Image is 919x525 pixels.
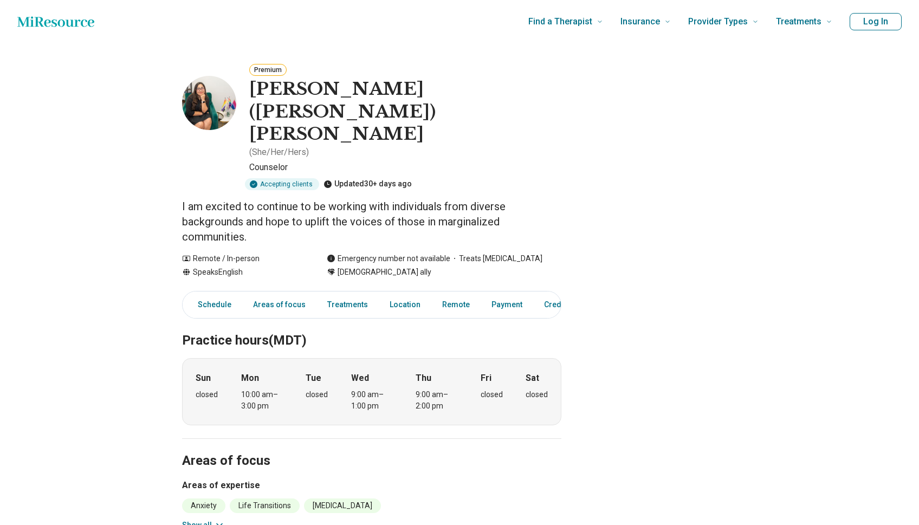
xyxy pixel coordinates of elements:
[185,294,238,316] a: Schedule
[327,253,450,264] div: Emergency number not available
[416,372,431,385] strong: Thu
[249,64,287,76] button: Premium
[850,13,902,30] button: Log In
[351,372,369,385] strong: Wed
[321,294,374,316] a: Treatments
[182,479,561,492] h3: Areas of expertise
[247,294,312,316] a: Areas of focus
[481,389,503,400] div: closed
[304,498,381,513] li: [MEDICAL_DATA]
[182,498,225,513] li: Anxiety
[182,267,305,278] div: Speaks English
[526,389,548,400] div: closed
[241,372,259,385] strong: Mon
[528,14,592,29] span: Find a Therapist
[230,498,300,513] li: Life Transitions
[182,76,236,130] img: Martha Jasso Solorzano, Counselor
[196,372,211,385] strong: Sun
[338,267,431,278] span: [DEMOGRAPHIC_DATA] ally
[245,178,319,190] div: Accepting clients
[17,11,94,33] a: Home page
[182,199,561,244] p: I am excited to continue to be working with individuals from diverse backgrounds and hope to upli...
[776,14,821,29] span: Treatments
[306,389,328,400] div: closed
[450,253,542,264] span: Treats [MEDICAL_DATA]
[351,389,393,412] div: 9:00 am – 1:00 pm
[249,146,309,159] p: ( She/Her/Hers )
[182,253,305,264] div: Remote / In-person
[182,358,561,425] div: When does the program meet?
[416,389,457,412] div: 9:00 am – 2:00 pm
[485,294,529,316] a: Payment
[241,389,283,412] div: 10:00 am – 3:00 pm
[538,294,592,316] a: Credentials
[182,426,561,470] h2: Areas of focus
[249,161,561,174] p: Counselor
[306,372,321,385] strong: Tue
[383,294,427,316] a: Location
[196,389,218,400] div: closed
[323,178,412,190] div: Updated 30+ days ago
[481,372,491,385] strong: Fri
[249,78,561,146] h1: [PERSON_NAME] ([PERSON_NAME]) [PERSON_NAME]
[620,14,660,29] span: Insurance
[182,306,561,350] h2: Practice hours (MDT)
[688,14,748,29] span: Provider Types
[436,294,476,316] a: Remote
[526,372,539,385] strong: Sat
